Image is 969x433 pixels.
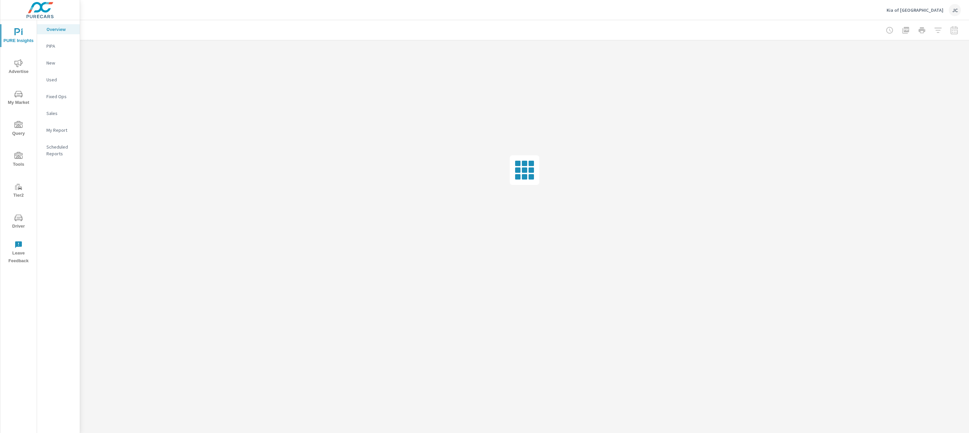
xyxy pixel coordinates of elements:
p: Fixed Ops [46,93,74,100]
span: Driver [2,214,35,230]
div: Fixed Ops [37,91,80,102]
div: Scheduled Reports [37,142,80,159]
div: Used [37,75,80,85]
div: Overview [37,24,80,34]
span: Query [2,121,35,137]
span: Advertise [2,59,35,76]
p: Scheduled Reports [46,144,74,157]
div: PIPA [37,41,80,51]
div: New [37,58,80,68]
p: Kia of [GEOGRAPHIC_DATA] [887,7,943,13]
span: My Market [2,90,35,107]
div: nav menu [0,20,37,268]
p: My Report [46,127,74,133]
p: PIPA [46,43,74,49]
p: Overview [46,26,74,33]
p: Sales [46,110,74,117]
span: PURE Insights [2,28,35,45]
div: JC [949,4,961,16]
span: Tier2 [2,183,35,199]
span: Tools [2,152,35,168]
p: Used [46,76,74,83]
div: My Report [37,125,80,135]
div: Sales [37,108,80,118]
p: New [46,60,74,66]
span: Leave Feedback [2,241,35,265]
